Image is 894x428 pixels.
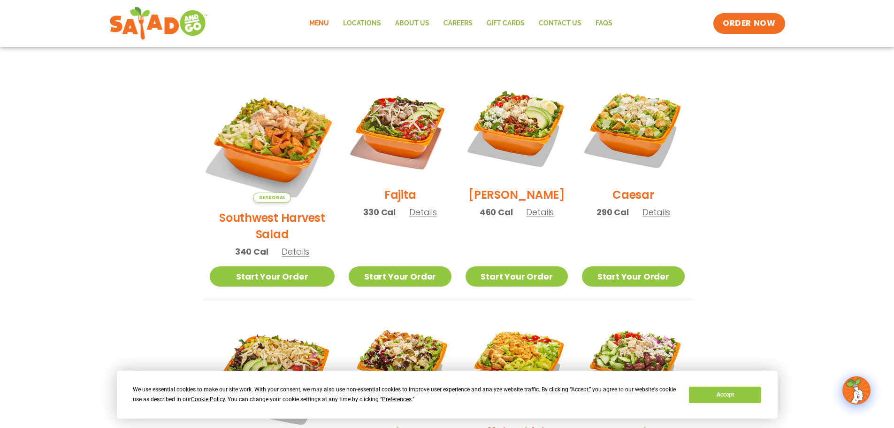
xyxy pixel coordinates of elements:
[302,13,619,34] nav: Menu
[466,314,568,417] img: Product photo for Buffalo Chicken Salad
[612,187,654,203] h2: Caesar
[843,377,870,404] img: wpChatIcon
[723,18,775,29] span: ORDER NOW
[689,387,761,403] button: Accept
[133,385,678,405] div: We use essential cookies to make our site work. With your consent, we may also use non-essential ...
[532,13,588,34] a: Contact Us
[388,13,436,34] a: About Us
[596,206,629,218] span: 290 Cal
[349,314,451,417] img: Product photo for Roasted Autumn Salad
[588,13,619,34] a: FAQs
[480,13,532,34] a: GIFT CARDS
[384,187,416,203] h2: Fajita
[466,266,568,287] a: Start Your Order
[480,206,513,218] span: 460 Cal
[349,77,451,179] img: Product photo for Fajita Salad
[210,210,335,242] h2: Southwest Harvest Salad
[409,206,437,218] span: Details
[382,396,412,403] span: Preferences
[336,13,388,34] a: Locations
[526,206,554,218] span: Details
[191,396,225,403] span: Cookie Policy
[210,266,335,287] a: Start Your Order
[363,206,396,218] span: 330 Cal
[235,245,268,258] span: 340 Cal
[436,13,480,34] a: Careers
[349,266,451,287] a: Start Your Order
[713,13,785,34] a: ORDER NOW
[109,5,208,42] img: new-SAG-logo-768×292
[253,193,291,202] span: Seasonal
[468,187,565,203] h2: [PERSON_NAME]
[117,371,778,419] div: Cookie Consent Prompt
[642,206,670,218] span: Details
[282,246,309,257] span: Details
[466,77,568,179] img: Product photo for Cobb Salad
[582,266,684,287] a: Start Your Order
[582,77,684,179] img: Product photo for Caesar Salad
[302,13,336,34] a: Menu
[199,66,345,213] img: Product photo for Southwest Harvest Salad
[582,314,684,417] img: Product photo for Greek Salad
